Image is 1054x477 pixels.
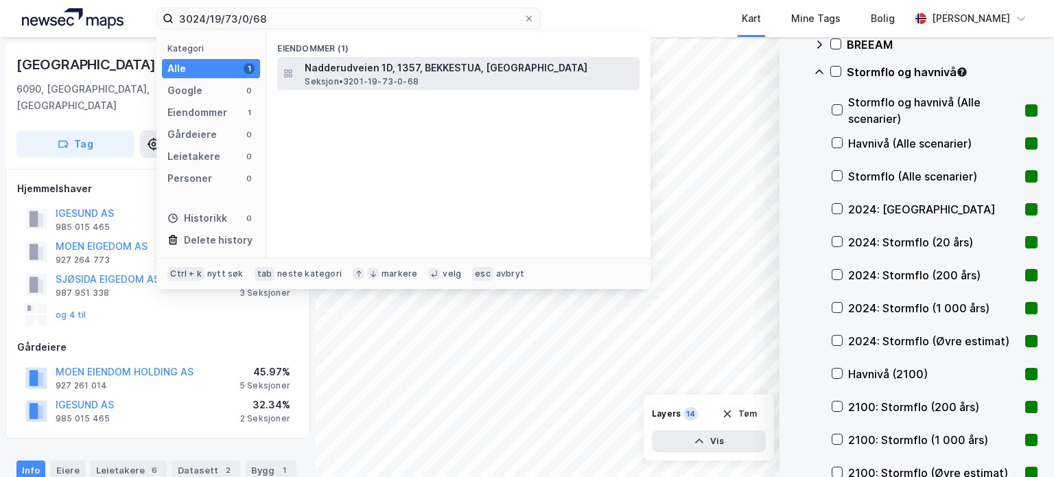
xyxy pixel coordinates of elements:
[848,201,1020,218] div: 2024: [GEOGRAPHIC_DATA]
[848,300,1020,316] div: 2024: Stormflo (1 000 års)
[847,64,1038,80] div: Stormflo og havnivå
[221,463,235,477] div: 2
[277,268,342,279] div: neste kategori
[244,151,255,162] div: 0
[277,463,291,477] div: 1
[167,104,227,121] div: Eiendommer
[167,148,220,165] div: Leietakere
[207,268,244,279] div: nytt søk
[184,232,253,248] div: Delete history
[255,267,275,281] div: tab
[847,36,1038,53] div: BREEAM
[167,267,204,281] div: Ctrl + k
[305,60,634,76] span: Nadderudveien 1D, 1357, BEKKESTUA, [GEOGRAPHIC_DATA]
[244,63,255,74] div: 1
[848,94,1020,127] div: Stormflo og havnivå (Alle scenarier)
[652,408,681,419] div: Layers
[56,380,107,391] div: 927 261 014
[167,210,227,226] div: Historikk
[16,130,134,158] button: Tag
[244,85,255,96] div: 0
[244,129,255,140] div: 0
[239,364,290,380] div: 45.97%
[16,81,239,114] div: 6090, [GEOGRAPHIC_DATA], [GEOGRAPHIC_DATA]
[848,234,1020,251] div: 2024: Stormflo (20 års)
[16,54,169,75] div: [GEOGRAPHIC_DATA] 2
[848,333,1020,349] div: 2024: Stormflo (Øvre estimat)
[985,411,1054,477] div: Kontrollprogram for chat
[382,268,417,279] div: markere
[742,10,761,27] div: Kart
[985,411,1054,477] iframe: Chat Widget
[17,181,298,197] div: Hjemmelshaver
[848,366,1020,382] div: Havnivå (2100)
[683,407,698,421] div: 14
[244,173,255,184] div: 0
[167,60,186,77] div: Alle
[56,288,109,299] div: 987 951 338
[871,10,895,27] div: Bolig
[652,430,766,452] button: Vis
[239,380,290,391] div: 5 Seksjoner
[496,268,524,279] div: avbryt
[240,397,290,413] div: 32.34%
[266,32,651,57] div: Eiendommer (1)
[848,399,1020,415] div: 2100: Stormflo (200 års)
[848,135,1020,152] div: Havnivå (Alle scenarier)
[148,463,161,477] div: 6
[167,126,217,143] div: Gårdeiere
[239,288,290,299] div: 3 Seksjoner
[167,170,212,187] div: Personer
[305,76,419,87] span: Seksjon • 3201-19-73-0-68
[472,267,493,281] div: esc
[932,10,1010,27] div: [PERSON_NAME]
[174,8,524,29] input: Søk på adresse, matrikkel, gårdeiere, leietakere eller personer
[848,432,1020,448] div: 2100: Stormflo (1 000 års)
[240,413,290,424] div: 2 Seksjoner
[713,403,766,425] button: Tøm
[956,66,968,78] div: Tooltip anchor
[244,107,255,118] div: 1
[244,213,255,224] div: 0
[167,43,260,54] div: Kategori
[848,168,1020,185] div: Stormflo (Alle scenarier)
[56,413,110,424] div: 985 015 465
[56,222,110,233] div: 985 015 465
[56,255,110,266] div: 927 264 773
[167,82,202,99] div: Google
[443,268,461,279] div: velg
[17,339,298,356] div: Gårdeiere
[22,8,124,29] img: logo.a4113a55bc3d86da70a041830d287a7e.svg
[848,267,1020,283] div: 2024: Stormflo (200 års)
[791,10,841,27] div: Mine Tags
